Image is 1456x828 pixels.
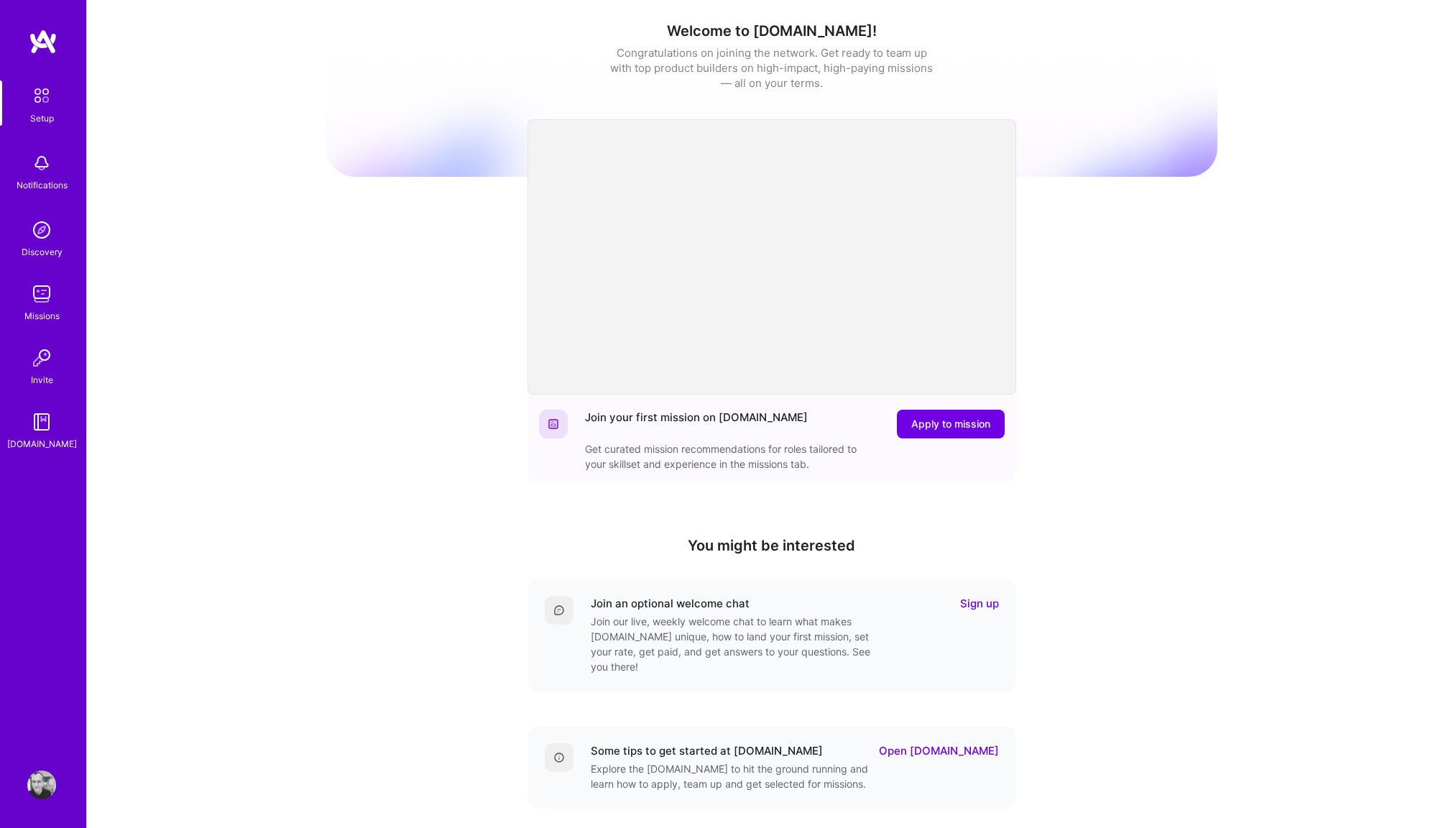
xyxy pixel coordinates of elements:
[27,149,56,178] img: bell
[22,244,63,259] div: Discovery
[27,80,57,111] img: setup
[960,596,999,611] a: Sign up
[548,418,559,430] img: Website
[30,111,54,126] div: Setup
[527,537,1016,554] h4: You might be interested
[591,596,750,611] div: Join an optional welcome chat
[27,216,56,244] img: discovery
[527,119,1016,395] iframe: video
[27,408,56,436] img: guide book
[553,752,565,763] img: Details
[897,410,1005,438] button: Apply to mission
[585,441,872,471] div: Get curated mission recommendations for roles tailored to your skillset and experience in the mis...
[911,417,990,431] span: Apply to mission
[591,761,878,791] div: Explore the [DOMAIN_NAME] to hit the ground running and learn how to apply, team up and get selec...
[27,280,56,308] img: teamwork
[17,178,68,193] div: Notifications
[29,29,57,55] img: logo
[27,770,56,799] img: User Avatar
[585,410,808,438] div: Join your first mission on [DOMAIN_NAME]
[31,372,53,387] div: Invite
[326,22,1217,40] h1: Welcome to [DOMAIN_NAME]!
[27,344,56,372] img: Invite
[553,604,565,616] img: Comment
[24,308,60,323] div: Missions
[879,743,999,758] a: Open [DOMAIN_NAME]
[591,614,878,674] div: Join our live, weekly welcome chat to learn what makes [DOMAIN_NAME] unique, how to land your fir...
[610,45,934,91] div: Congratulations on joining the network. Get ready to team up with top product builders on high-im...
[24,770,60,799] a: User Avatar
[7,436,77,451] div: [DOMAIN_NAME]
[591,743,823,758] div: Some tips to get started at [DOMAIN_NAME]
